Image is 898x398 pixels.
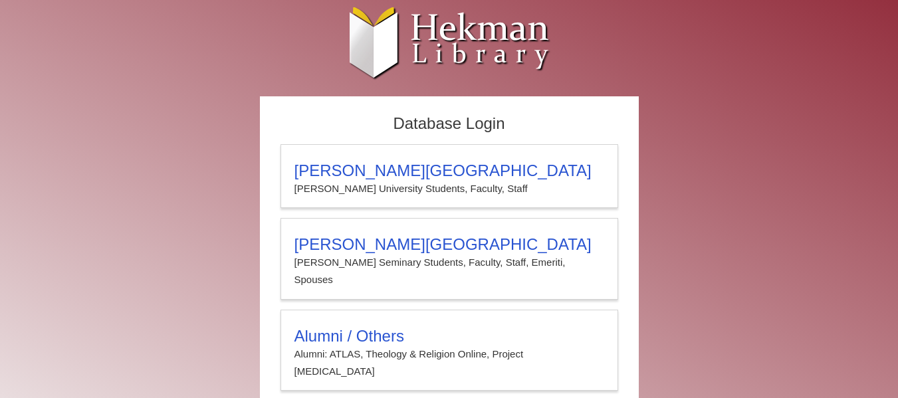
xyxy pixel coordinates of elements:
[294,161,604,180] h3: [PERSON_NAME][GEOGRAPHIC_DATA]
[294,180,604,197] p: [PERSON_NAME] University Students, Faculty, Staff
[281,144,618,208] a: [PERSON_NAME][GEOGRAPHIC_DATA][PERSON_NAME] University Students, Faculty, Staff
[294,254,604,289] p: [PERSON_NAME] Seminary Students, Faculty, Staff, Emeriti, Spouses
[274,110,625,138] h2: Database Login
[294,235,604,254] h3: [PERSON_NAME][GEOGRAPHIC_DATA]
[294,327,604,381] summary: Alumni / OthersAlumni: ATLAS, Theology & Religion Online, Project [MEDICAL_DATA]
[294,346,604,381] p: Alumni: ATLAS, Theology & Religion Online, Project [MEDICAL_DATA]
[294,327,604,346] h3: Alumni / Others
[281,218,618,300] a: [PERSON_NAME][GEOGRAPHIC_DATA][PERSON_NAME] Seminary Students, Faculty, Staff, Emeriti, Spouses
